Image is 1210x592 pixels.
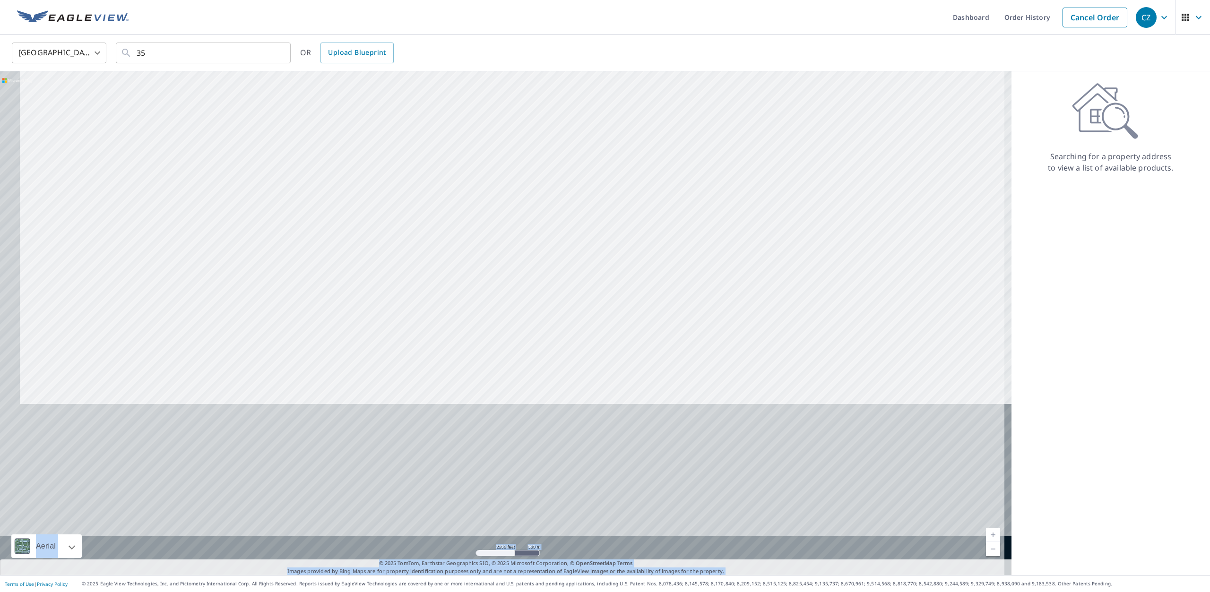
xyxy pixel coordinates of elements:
[33,534,59,558] div: Aerial
[5,581,34,587] a: Terms of Use
[986,542,1000,556] a: Current Level 14, Zoom Out
[576,559,615,566] a: OpenStreetMap
[1136,7,1157,28] div: CZ
[11,534,82,558] div: Aerial
[320,43,393,63] a: Upload Blueprint
[1047,151,1174,173] p: Searching for a property address to view a list of available products.
[82,580,1205,587] p: © 2025 Eagle View Technologies, Inc. and Pictometry International Corp. All Rights Reserved. Repo...
[1063,8,1127,27] a: Cancel Order
[17,10,129,25] img: EV Logo
[328,47,386,59] span: Upload Blueprint
[300,43,394,63] div: OR
[986,528,1000,542] a: Current Level 14, Zoom In
[379,559,633,567] span: © 2025 TomTom, Earthstar Geographics SIO, © 2025 Microsoft Corporation, ©
[617,559,633,566] a: Terms
[37,581,68,587] a: Privacy Policy
[5,581,68,587] p: |
[12,40,106,66] div: [GEOGRAPHIC_DATA]
[137,40,271,66] input: Search by address or latitude-longitude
